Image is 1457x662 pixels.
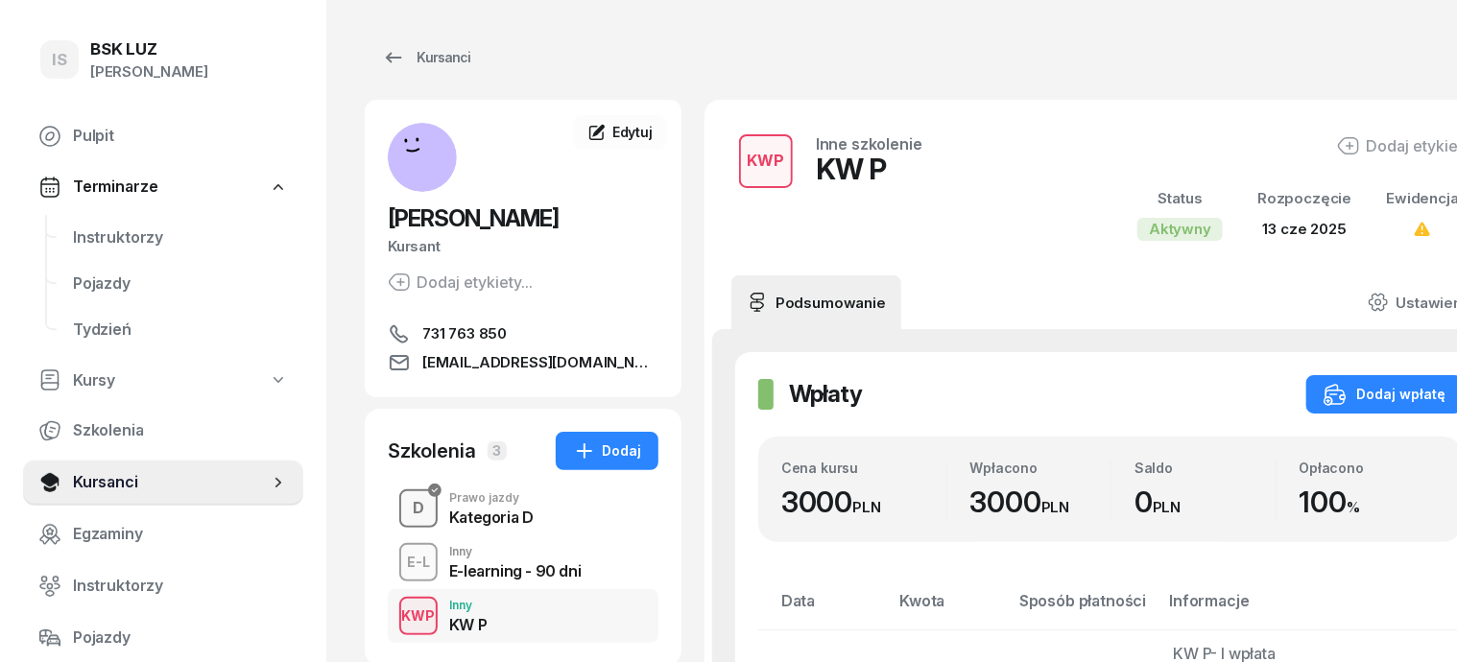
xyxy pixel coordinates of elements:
[449,600,487,611] div: Inny
[449,509,534,525] div: Kategoria D
[422,322,507,345] span: 731 763 850
[73,318,288,343] span: Tydzień
[781,460,946,476] div: Cena kursu
[52,52,67,68] span: IS
[449,546,581,557] div: Inny
[73,124,288,149] span: Pulpit
[1137,186,1223,211] div: Status
[23,359,303,403] a: Kursy
[58,215,303,261] a: Instruktorzy
[388,322,658,345] a: 731 763 850
[449,617,487,632] div: KW P
[388,351,658,374] a: [EMAIL_ADDRESS][DOMAIN_NAME]
[23,165,303,209] a: Terminarze
[382,46,470,69] div: Kursanci
[23,113,303,159] a: Pulpit
[816,136,922,152] div: Inne szkolenie
[388,482,658,535] button: DPrawo jazdyKategoria D
[388,234,658,259] div: Kursant
[394,603,443,627] div: KWP
[90,41,208,58] div: BSK LUZ
[758,588,888,629] th: Data
[612,124,653,140] span: Edytuj
[1300,460,1441,476] div: Opłacono
[1347,498,1360,516] small: %
[399,597,438,635] button: KWP
[731,275,901,329] a: Podsumowanie
[1135,460,1276,476] div: Saldo
[388,437,476,464] div: Szkolenia
[1153,498,1182,516] small: PLN
[23,615,303,661] a: Pojazdy
[23,563,303,609] a: Instruktorzy
[399,489,438,528] button: D
[73,418,288,443] span: Szkolenia
[73,225,288,250] span: Instruktorzy
[399,543,438,581] button: E-L
[388,589,658,643] button: KWPInnyKW P
[90,59,208,84] div: [PERSON_NAME]
[740,145,793,177] div: KWP
[573,439,641,462] div: Dodaj
[449,563,581,579] div: E-learning - 90 dni
[1137,218,1223,241] div: Aktywny
[73,272,288,296] span: Pojazdy
[399,550,438,574] div: E-L
[449,492,534,504] div: Prawo jazdy
[388,535,658,589] button: E-LInnyE-learning - 90 dni
[365,38,488,77] a: Kursanci
[23,408,303,454] a: Szkolenia
[23,460,303,506] a: Kursanci
[73,368,115,393] span: Kursy
[852,498,881,516] small: PLN
[789,379,862,410] h2: Wpłaty
[556,432,658,470] button: Dodaj
[1135,485,1276,520] div: 0
[888,588,1008,629] th: Kwota
[1041,498,1070,516] small: PLN
[405,492,432,525] div: D
[73,574,288,599] span: Instruktorzy
[781,485,946,520] div: 3000
[388,204,559,232] span: [PERSON_NAME]
[73,470,269,495] span: Kursanci
[1263,220,1347,238] span: 13 cze 2025
[1257,186,1351,211] div: Rozpoczęcie
[970,460,1111,476] div: Wpłacono
[970,485,1111,520] div: 3000
[73,626,288,650] span: Pojazdy
[1300,485,1441,520] div: 100
[1008,588,1158,629] th: Sposób płatności
[58,261,303,307] a: Pojazdy
[488,441,507,461] span: 3
[73,522,288,547] span: Egzaminy
[422,351,658,374] span: [EMAIL_ADDRESS][DOMAIN_NAME]
[73,175,157,200] span: Terminarze
[1158,588,1324,629] th: Informacje
[739,134,793,188] button: KWP
[816,152,922,186] div: KW P
[574,115,666,150] a: Edytuj
[388,271,533,294] button: Dodaj etykiety...
[58,307,303,353] a: Tydzień
[1324,383,1445,406] div: Dodaj wpłatę
[23,511,303,557] a: Egzaminy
